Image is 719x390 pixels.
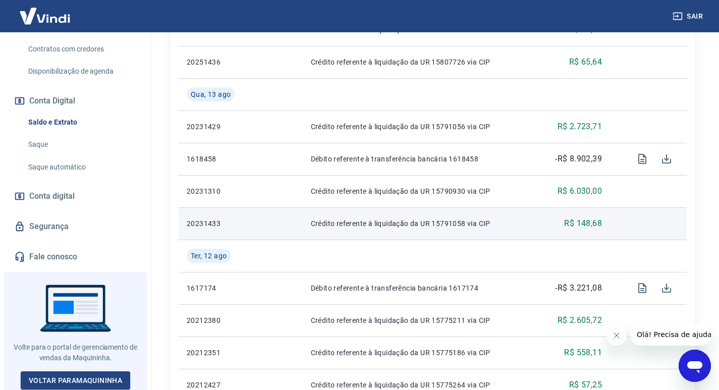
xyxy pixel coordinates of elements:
[555,153,602,165] p: -R$ 8.902,39
[6,7,85,15] span: Olá! Precisa de ajuda?
[311,154,527,164] p: Débito referente à transferência bancária 1618458
[654,276,679,300] span: Download
[631,323,711,346] iframe: Mensagem da empresa
[24,61,139,82] a: Disponibilização de agenda
[311,57,527,67] p: Crédito referente à liquidação da UR 15807726 via CIP
[187,283,247,293] p: 1617174
[24,157,139,178] a: Saque automático
[679,350,711,382] iframe: Botão para abrir a janela de mensagens
[191,89,231,99] span: Qua, 13 ago
[311,283,527,293] p: Débito referente à transferência bancária 1617174
[187,122,247,132] p: 20231429
[569,56,602,68] p: R$ 65,64
[671,7,707,26] button: Sair
[555,282,602,294] p: -R$ 3.221,08
[311,186,527,196] p: Crédito referente à liquidação da UR 15790930 via CIP
[606,325,627,346] iframe: Fechar mensagem
[564,217,602,230] p: R$ 148,68
[311,315,527,325] p: Crédito referente à liquidação da UR 15775211 via CIP
[24,112,139,133] a: Saldo e Extrato
[29,189,75,203] span: Conta digital
[654,147,679,171] span: Download
[630,147,654,171] span: Visualizar
[311,380,527,390] p: Crédito referente à liquidação da UR 15775264 via CIP
[187,348,247,358] p: 20212351
[12,246,139,268] a: Fale conosco
[12,1,78,31] img: Vindi
[24,134,139,155] a: Saque
[187,380,247,390] p: 20212427
[12,185,139,207] a: Conta digital
[187,154,247,164] p: 1618458
[187,315,247,325] p: 20212380
[311,218,527,229] p: Crédito referente à liquidação da UR 15791058 via CIP
[558,314,602,326] p: R$ 2.605,72
[558,185,602,197] p: R$ 6.030,00
[564,347,602,359] p: R$ 558,11
[558,121,602,133] p: R$ 2.723,71
[630,276,654,300] span: Visualizar
[311,348,527,358] p: Crédito referente à liquidação da UR 15775186 via CIP
[21,371,130,390] a: Voltar paraMaquininha
[311,122,527,132] p: Crédito referente à liquidação da UR 15791056 via CIP
[187,57,247,67] p: 20251436
[12,215,139,238] a: Segurança
[187,186,247,196] p: 20231310
[12,90,139,112] button: Conta Digital
[187,218,247,229] p: 20231433
[191,251,227,261] span: Ter, 12 ago
[24,39,139,60] a: Contratos com credores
